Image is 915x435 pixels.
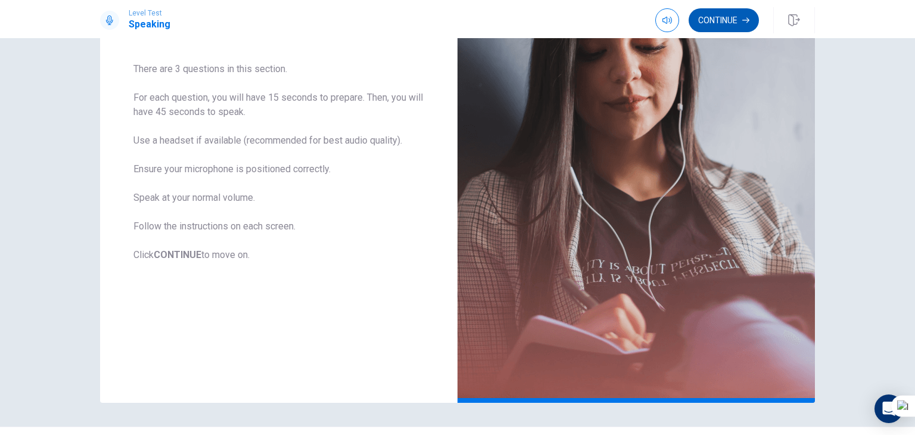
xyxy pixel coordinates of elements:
[689,8,759,32] button: Continue
[154,249,201,260] b: CONTINUE
[874,394,903,423] div: Open Intercom Messenger
[129,9,170,17] span: Level Test
[129,17,170,32] h1: Speaking
[133,62,424,262] span: There are 3 questions in this section. For each question, you will have 15 seconds to prepare. Th...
